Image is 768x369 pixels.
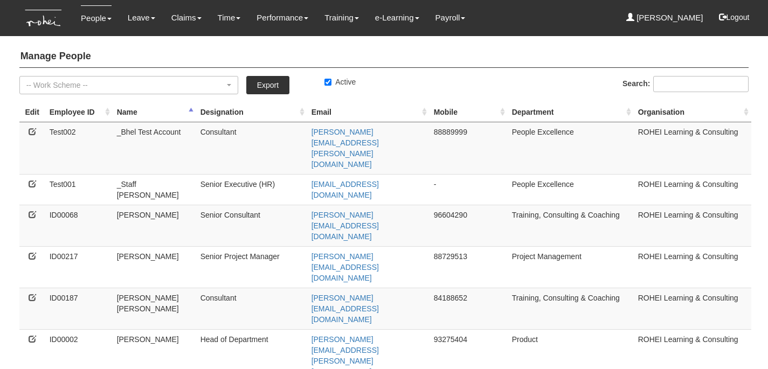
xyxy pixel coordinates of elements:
td: [PERSON_NAME] [PERSON_NAME] [113,288,196,329]
th: Email : activate to sort column ascending [307,102,430,122]
th: Mobile : activate to sort column ascending [430,102,508,122]
td: Senior Consultant [196,205,307,246]
div: -- Work Scheme -- [26,80,225,90]
td: 84188652 [430,288,508,329]
td: ID00217 [45,246,113,288]
button: Logout [711,4,757,30]
td: Training, Consulting & Coaching [508,288,634,329]
label: Active [324,76,356,87]
th: Organisation : activate to sort column ascending [634,102,751,122]
td: ID00187 [45,288,113,329]
td: 88729513 [430,246,508,288]
td: Test002 [45,122,113,174]
td: [PERSON_NAME] [113,205,196,246]
th: Designation : activate to sort column ascending [196,102,307,122]
td: ROHEI Learning & Consulting [634,288,751,329]
input: Search: [653,76,749,92]
td: ROHEI Learning & Consulting [634,205,751,246]
a: [PERSON_NAME][EMAIL_ADDRESS][DOMAIN_NAME] [312,211,379,241]
td: ROHEI Learning & Consulting [634,122,751,174]
button: -- Work Scheme -- [19,76,238,94]
td: Test001 [45,174,113,205]
td: ROHEI Learning & Consulting [634,174,751,205]
th: Edit [19,102,45,122]
td: Project Management [508,246,634,288]
td: Senior Project Manager [196,246,307,288]
th: Employee ID: activate to sort column ascending [45,102,113,122]
td: People Excellence [508,122,634,174]
a: Leave [128,5,155,30]
td: 88889999 [430,122,508,174]
td: _Bhel Test Account [113,122,196,174]
label: Search: [622,76,749,92]
td: 96604290 [430,205,508,246]
a: Export [246,76,289,94]
h4: Manage People [19,46,749,68]
td: ROHEI Learning & Consulting [634,246,751,288]
th: Name : activate to sort column descending [113,102,196,122]
a: [PERSON_NAME][EMAIL_ADDRESS][DOMAIN_NAME] [312,252,379,282]
a: [PERSON_NAME] [626,5,703,30]
a: [EMAIL_ADDRESS][DOMAIN_NAME] [312,180,379,199]
input: Active [324,79,331,86]
a: Payroll [435,5,466,30]
td: Consultant [196,288,307,329]
a: [PERSON_NAME][EMAIL_ADDRESS][DOMAIN_NAME] [312,294,379,324]
td: _Staff [PERSON_NAME] [113,174,196,205]
td: Consultant [196,122,307,174]
td: People Excellence [508,174,634,205]
a: e-Learning [375,5,419,30]
a: Time [218,5,241,30]
th: Department : activate to sort column ascending [508,102,634,122]
td: [PERSON_NAME] [113,246,196,288]
td: - [430,174,508,205]
a: [PERSON_NAME][EMAIL_ADDRESS][PERSON_NAME][DOMAIN_NAME] [312,128,379,169]
a: People [81,5,112,31]
td: ID00068 [45,205,113,246]
td: Senior Executive (HR) [196,174,307,205]
td: Training, Consulting & Coaching [508,205,634,246]
a: Training [324,5,359,30]
a: Claims [171,5,202,30]
iframe: chat widget [723,326,757,358]
a: Performance [257,5,308,30]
